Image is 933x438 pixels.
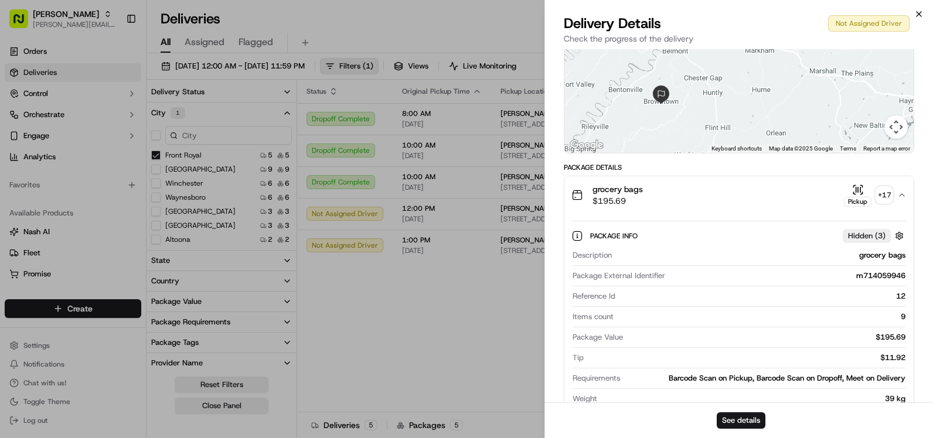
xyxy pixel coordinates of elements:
div: Pickup [844,197,871,207]
button: Keyboard shortcuts [711,145,762,153]
p: Check the progress of the delivery [564,33,914,45]
span: Package External Identifier [573,271,665,281]
span: Items count [573,312,614,322]
span: Weight [573,393,597,404]
div: Past conversations [12,152,79,162]
a: Report a map error [863,145,910,152]
button: Hidden (3) [843,228,907,243]
div: 9 [618,312,905,322]
span: API Documentation [111,230,188,242]
div: 📗 [12,231,21,241]
input: Got a question? Start typing here... [30,76,211,88]
button: Pickup [844,184,871,207]
span: Pylon [117,259,142,268]
span: Description [573,250,612,261]
div: 12 [620,291,905,302]
span: Tip [573,353,584,363]
div: m714059946 [670,271,905,281]
div: + 17 [876,187,893,203]
span: Requirements [573,373,620,384]
div: grocery bags [617,250,905,261]
span: Package Value [573,332,623,343]
div: 39 kg [602,393,905,404]
button: See all [182,150,213,164]
img: Nash [12,12,35,35]
a: Powered byPylon [83,258,142,268]
span: Package Info [590,231,640,241]
span: Reference Id [573,291,615,302]
div: Barcode Scan on Pickup, Barcode Scan on Dropoff, Meet on Delivery [625,373,905,384]
button: Map camera controls [884,115,908,139]
span: grocery bags [593,183,643,195]
span: $195.69 [593,195,643,207]
div: Package Details [564,163,914,172]
a: Open this area in Google Maps (opens a new window) [567,138,606,153]
span: Knowledge Base [23,230,90,242]
div: 💻 [99,231,108,241]
img: 1736555255976-a54dd68f-1ca7-489b-9aae-adbdc363a1c4 [12,112,33,133]
span: Hidden ( 3 ) [848,231,886,241]
span: [DATE] [39,182,63,191]
span: Map data ©2025 Google [769,145,833,152]
button: Pickup+17 [844,184,893,207]
a: 📗Knowledge Base [7,225,94,247]
button: See details [717,412,765,429]
div: Start new chat [53,112,192,124]
a: 💻API Documentation [94,225,193,247]
a: Terms (opens in new tab) [840,145,856,152]
div: $195.69 [628,332,905,343]
span: Delivery Details [564,14,661,33]
p: Welcome 👋 [12,47,213,66]
div: We're available if you need us! [53,124,161,133]
img: 8571987876998_91fb9ceb93ad5c398215_72.jpg [25,112,46,133]
img: Google [567,138,606,153]
button: grocery bags$195.69Pickup+17 [564,176,914,214]
button: Start new chat [199,115,213,129]
div: grocery bags$195.69Pickup+17 [564,214,914,425]
div: $11.92 [588,353,905,363]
